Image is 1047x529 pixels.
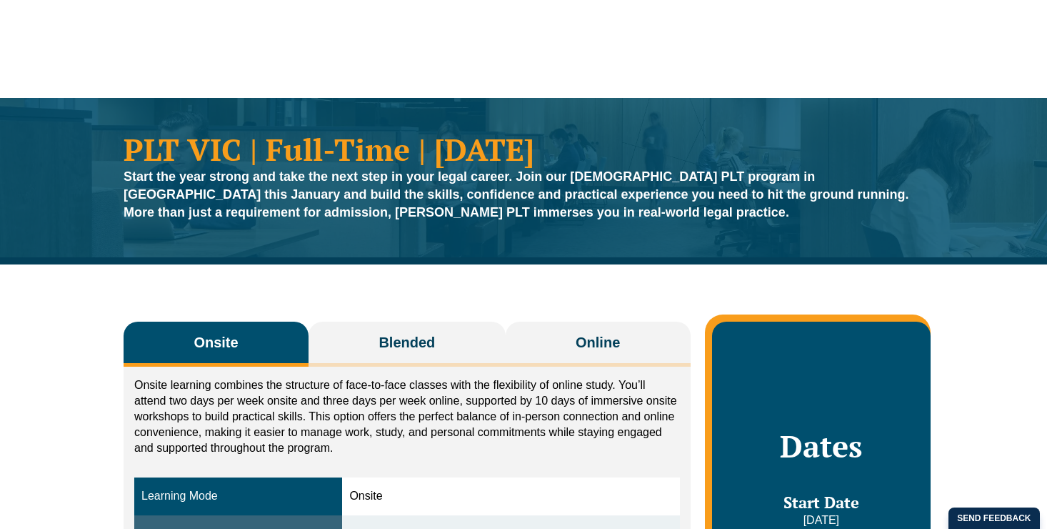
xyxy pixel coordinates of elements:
[349,488,672,505] div: Onsite
[726,428,916,464] h2: Dates
[576,332,620,352] span: Online
[134,377,680,456] p: Onsite learning combines the structure of face-to-face classes with the flexibility of online stu...
[726,513,916,528] p: [DATE]
[379,332,435,352] span: Blended
[141,488,335,505] div: Learning Mode
[124,169,909,219] strong: Start the year strong and take the next step in your legal career. Join our [DEMOGRAPHIC_DATA] PL...
[194,332,238,352] span: Onsite
[783,492,859,513] span: Start Date
[124,134,923,164] h1: PLT VIC | Full-Time | [DATE]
